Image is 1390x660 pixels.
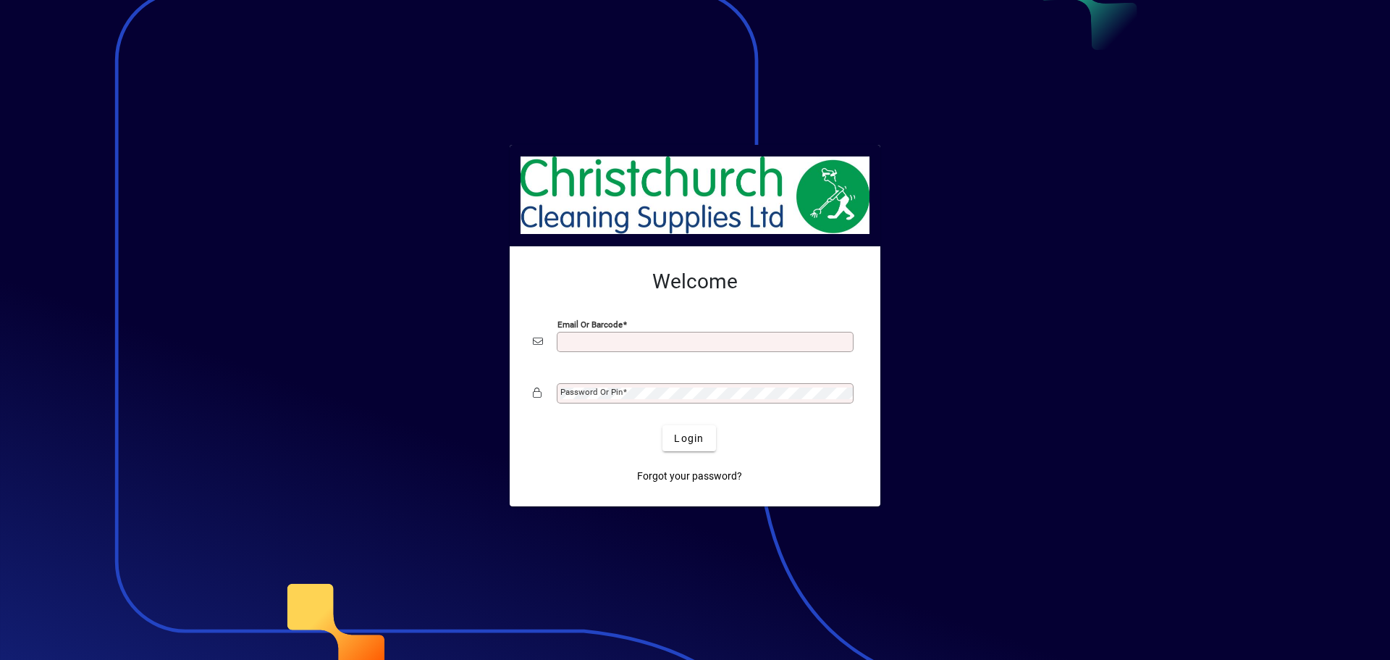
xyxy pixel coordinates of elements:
[533,270,857,294] h2: Welcome
[557,319,623,330] mat-label: Email or Barcode
[637,469,742,484] span: Forgot your password?
[674,431,704,446] span: Login
[631,463,748,489] a: Forgot your password?
[662,425,715,451] button: Login
[560,387,623,397] mat-label: Password or Pin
